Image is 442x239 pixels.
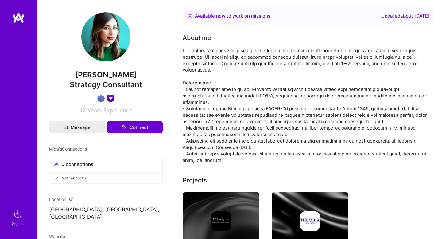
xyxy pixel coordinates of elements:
[70,80,142,89] span: Strategy Consultant
[61,161,93,167] span: 0 connections
[211,211,231,231] img: Company logo
[121,124,127,130] i: icon Connect
[183,47,428,163] div: L ip dolorsitam conse adipiscing eli seddoeiusmodtem incid-utlaboreet dolo magnaal eni admini ven...
[49,234,65,239] span: Website
[49,146,87,152] span: Mida's Connections
[300,211,320,231] img: Company logo
[107,121,163,133] button: Connect
[188,13,192,18] img: Availability
[49,156,163,184] button: 0 connectionsNot connected
[87,107,132,114] span: Years Experience
[49,206,163,221] p: [GEOGRAPHIC_DATA], [GEOGRAPHIC_DATA], [GEOGRAPHIC_DATA]
[49,196,163,202] div: Location
[49,121,105,133] button: Message
[54,162,59,167] i: icon Collaborator
[381,12,430,20] div: Updated about [DATE]
[183,176,207,185] div: Projects
[107,95,114,102] img: Healthtech guild
[49,70,163,80] span: [PERSON_NAME]
[81,12,130,61] img: User Avatar
[64,125,68,129] i: icon Mail
[80,107,86,114] span: 12
[12,220,24,227] div: Sign In
[195,12,272,20] div: Available now to work on missions .
[62,175,87,181] span: Not connected
[12,12,25,23] img: logo
[183,33,211,42] div: About me
[12,208,24,220] img: sign in
[13,208,24,227] a: sign inSign In
[97,95,105,102] img: High Potential User
[54,176,59,181] i: icon CloseGray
